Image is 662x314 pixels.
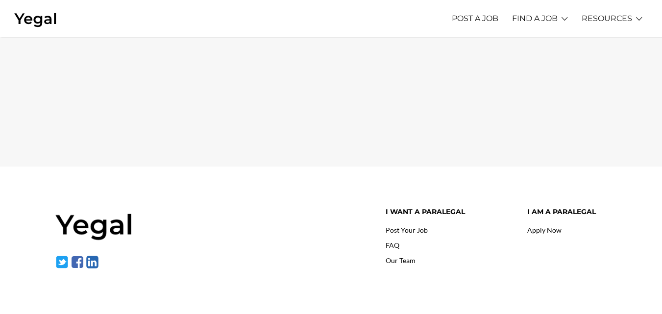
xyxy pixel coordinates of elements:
[386,241,399,249] a: FAQ
[71,255,84,269] img: facebook-1.svg
[86,255,99,269] img: linkedin-1.svg
[452,5,498,32] a: POST A JOB
[527,226,562,234] a: Apply Now
[386,208,513,216] h4: I want a paralegal
[386,226,428,234] a: Post Your Job
[386,256,416,265] a: Our Team
[55,255,69,269] img: twitter-1.svg
[582,5,632,32] a: RESOURCES
[512,5,558,32] a: FIND A JOB
[527,208,607,216] h4: I am a paralegal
